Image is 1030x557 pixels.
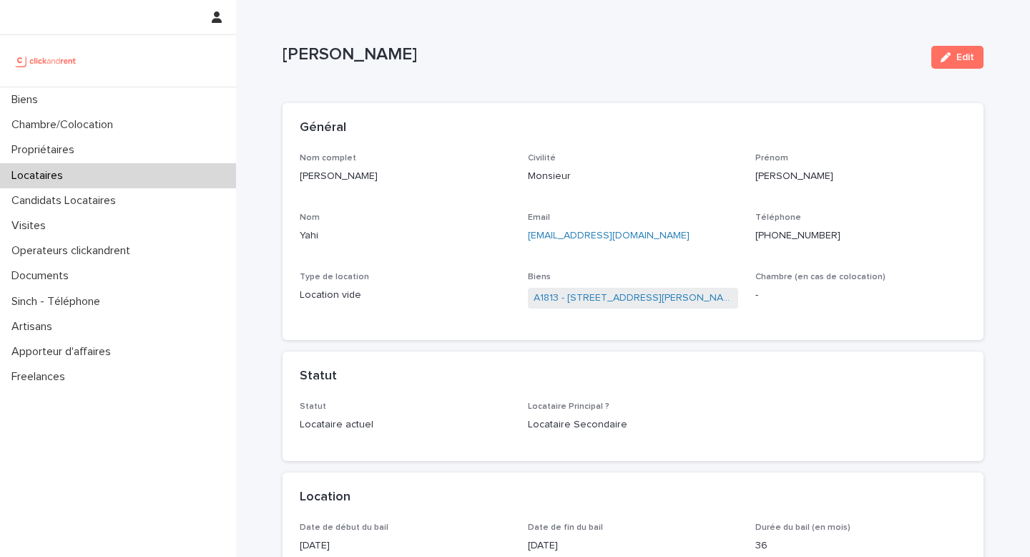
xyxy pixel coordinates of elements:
p: Documents [6,269,80,283]
ringoverc2c-84e06f14122c: Call with Ringover [755,231,840,241]
span: Date de début du bail [300,523,388,532]
p: Chambre/Colocation [6,118,124,132]
span: Nom [300,213,320,222]
p: - [755,288,966,303]
p: [DATE] [300,538,511,553]
p: Biens [6,93,49,107]
span: Biens [528,273,551,281]
p: Location vide [300,288,511,303]
p: Yahi [300,228,511,243]
span: Date de fin du bail [528,523,603,532]
p: [PERSON_NAME] [755,169,966,184]
span: Prénom [755,154,788,163]
p: [PERSON_NAME] [300,169,511,184]
p: Locataire actuel [300,417,511,432]
p: Locataires [6,169,74,183]
p: Visites [6,219,57,233]
p: Artisans [6,320,64,334]
p: 36 [755,538,966,553]
span: Durée du bail (en mois) [755,523,850,532]
span: Edit [956,52,974,62]
p: Operateurs clickandrent [6,244,142,258]
span: Locataire Principal ? [528,402,609,411]
p: [DATE] [528,538,739,553]
span: Nom complet [300,154,356,163]
span: Email [528,213,550,222]
a: [EMAIL_ADDRESS][DOMAIN_NAME] [528,231,690,241]
p: Candidats Locataires [6,194,127,208]
button: Edit [931,46,984,69]
p: Freelances [6,370,77,384]
img: UCB0brd3T0yccxBKYDjQ [11,47,81,75]
a: A1813 - [STREET_ADDRESS][PERSON_NAME] [534,291,733,306]
h2: Général [300,120,346,136]
span: Chambre (en cas de colocation) [755,273,886,281]
span: Type de location [300,273,369,281]
span: Téléphone [755,213,801,222]
p: Apporteur d'affaires [6,345,122,359]
p: Monsieur [528,169,739,184]
p: Propriétaires [6,143,86,157]
p: Sinch - Téléphone [6,295,112,309]
span: Statut [300,402,326,411]
h2: Location [300,490,350,505]
p: [PERSON_NAME] [283,44,920,65]
span: Civilité [528,154,556,163]
ringoverc2c-number-84e06f14122c: [PHONE_NUMBER] [755,231,840,241]
p: Locataire Secondaire [528,417,739,432]
h2: Statut [300,369,337,384]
